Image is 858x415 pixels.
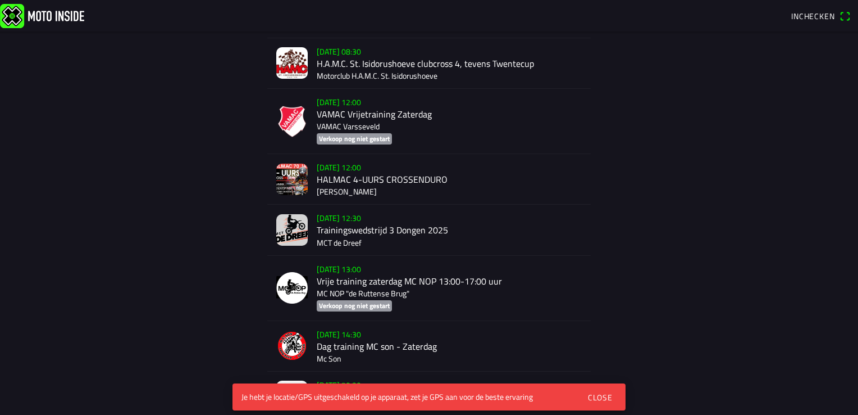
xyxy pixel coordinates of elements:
[267,154,591,205] a: [DATE] 12:00HALMAC 4-UURS CROSSENDURO[PERSON_NAME]
[267,321,591,372] a: [DATE] 14:30Dag training MC son - ZaterdagMc Son
[267,38,591,89] a: [DATE] 08:30H.A.M.C. St. Isidorushoeve clubcross 4, tevens TwentecupMotorclub H.A.M.C. St. Isidor...
[276,381,308,412] img: Q64ZTDhyUiaRHvaZ72GlsHQIyvLOgsUgZS6dcXa8.jpg
[276,330,308,362] img: sfRBxcGZmvZ0K6QUyq9TbY0sbKJYVDoKWVN9jkDZ.png
[276,106,308,137] img: v9dGZK5reyYm73L8fVLQfsKLiH63YLQ0bKJGJFiz.png
[276,214,308,246] img: lOLSn726VxCaGFNnlaZ6XcwBmXzx7kLs7LJ84tf7.jpg
[276,272,308,304] img: NjdwpvkGicnr6oC83998ZTDUeXJJ29cK9cmzxz8K.png
[267,256,591,321] a: [DATE] 13:00Vrije training zaterdag MC NOP 13:00-17:00 uurMC NOP "de Ruttense Brug"Verkoop nog ni...
[791,10,835,22] span: Inchecken
[267,205,591,255] a: [DATE] 12:30Trainingswedstrijd 3 Dongen 2025MCT de Dreef
[267,89,591,154] a: [DATE] 12:00VAMAC Vrijetraining ZaterdagVAMAC VarsseveldVerkoop nog niet gestart
[276,164,308,195] img: bD1QfD7cjjvvy8tJsAtyZsr4i7dTRjiIDKDsOcfj.jpg
[276,47,308,79] img: VKajdniqjPdfGtOxPxspowHv8Zg9m7r8m0pP2B5F.jpg
[786,6,856,25] a: Incheckenqr scanner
